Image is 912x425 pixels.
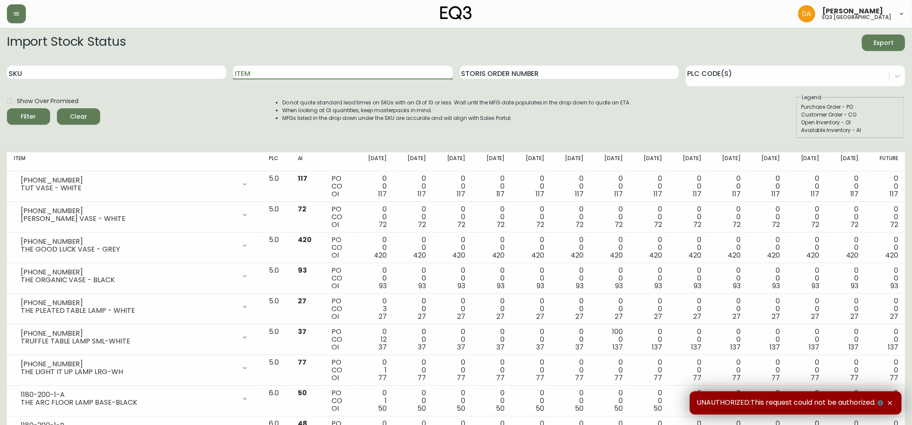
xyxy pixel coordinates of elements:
div: 0 0 [637,205,662,229]
li: MFGs listed in the drop down under the SKU are accurate and will align with Sales Portal. [282,114,631,122]
span: 77 [890,373,898,383]
span: 93 [694,281,701,291]
span: 77 [575,373,584,383]
span: OI [331,281,339,291]
span: 420 [728,250,741,260]
span: 77 [811,373,820,383]
div: 0 0 [558,267,584,290]
div: 0 0 [558,328,584,351]
span: 27 [298,296,306,306]
span: 27 [890,312,898,321]
div: 0 0 [597,297,623,321]
div: 0 0 [637,175,662,198]
div: 0 0 [597,175,623,198]
span: 77 [732,373,741,383]
div: 0 0 [558,175,584,198]
th: [DATE] [394,152,433,171]
h2: Import Stock Status [7,35,126,51]
div: 0 0 [754,359,780,382]
span: 27 [418,312,426,321]
div: Purchase Order - PO [801,103,899,111]
div: [PHONE_NUMBER]THE PLEATED TABLE LAMP - WHITE [14,297,255,316]
span: OI [331,250,339,260]
span: 117 [693,189,701,199]
div: 0 0 [401,297,426,321]
legend: Legend [801,94,822,101]
div: PO CO [331,297,347,321]
div: 0 0 [754,267,780,290]
div: 0 0 [597,359,623,382]
div: 0 0 [401,359,426,382]
span: 72 [851,220,859,230]
div: [PHONE_NUMBER] [21,207,236,215]
div: 0 0 [519,328,544,351]
span: 37 [298,327,306,337]
div: Filter [21,111,36,122]
div: 0 0 [637,328,662,351]
span: 93 [733,281,741,291]
div: 0 0 [479,205,505,229]
img: logo [440,6,472,20]
span: 27 [536,312,544,321]
span: 50 [298,388,307,398]
div: 0 0 [715,328,741,351]
span: 77 [850,373,859,383]
span: 117 [732,189,741,199]
span: 137 [652,342,662,352]
span: 72 [772,220,780,230]
span: 93 [298,265,307,275]
span: OI [331,373,339,383]
span: 420 [885,250,898,260]
span: 72 [575,220,584,230]
span: 93 [851,281,859,291]
span: OI [331,342,339,352]
div: 0 1 [361,359,387,382]
th: [DATE] [590,152,630,171]
span: 420 [571,250,584,260]
h5: eq3 [GEOGRAPHIC_DATA] [822,15,891,20]
div: PO CO [331,389,347,412]
div: 0 0 [637,236,662,259]
span: 72 [693,220,701,230]
div: THE PLEATED TABLE LAMP - WHITE [21,307,236,315]
div: TUT VASE - WHITE [21,184,236,192]
div: 0 0 [558,389,584,412]
td: 5.0 [262,202,291,233]
div: 0 0 [597,236,623,259]
div: [PHONE_NUMBER]THE ORGANIC VASE - BLACK [14,267,255,286]
th: Item [7,152,262,171]
span: 77 [772,373,780,383]
div: [PHONE_NUMBER] [21,360,236,368]
div: 0 0 [440,297,465,321]
span: 27 [575,312,584,321]
div: 0 0 [833,359,859,382]
div: [PHONE_NUMBER] [21,238,236,246]
div: 0 0 [558,359,584,382]
span: 77 [496,373,505,383]
span: 117 [653,189,662,199]
span: 117 [417,189,426,199]
div: 0 0 [361,205,387,229]
div: 0 0 [479,175,505,198]
span: 137 [730,342,741,352]
span: 27 [811,312,820,321]
span: 72 [379,220,387,230]
span: 420 [492,250,505,260]
div: 0 0 [676,359,701,382]
div: PO CO [331,267,347,290]
div: 0 0 [833,175,859,198]
div: 0 0 [401,205,426,229]
span: 93 [890,281,898,291]
div: 0 0 [361,236,387,259]
span: 72 [497,220,505,230]
th: [DATE] [708,152,748,171]
div: 0 0 [794,328,819,351]
div: 0 0 [558,236,584,259]
div: 0 0 [676,267,701,290]
div: 0 0 [479,359,505,382]
div: [PHONE_NUMBER]TUT VASE - WHITE [14,175,255,194]
span: 420 [688,250,701,260]
div: 0 0 [676,389,701,412]
span: 420 [767,250,780,260]
span: 77 [298,357,306,367]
